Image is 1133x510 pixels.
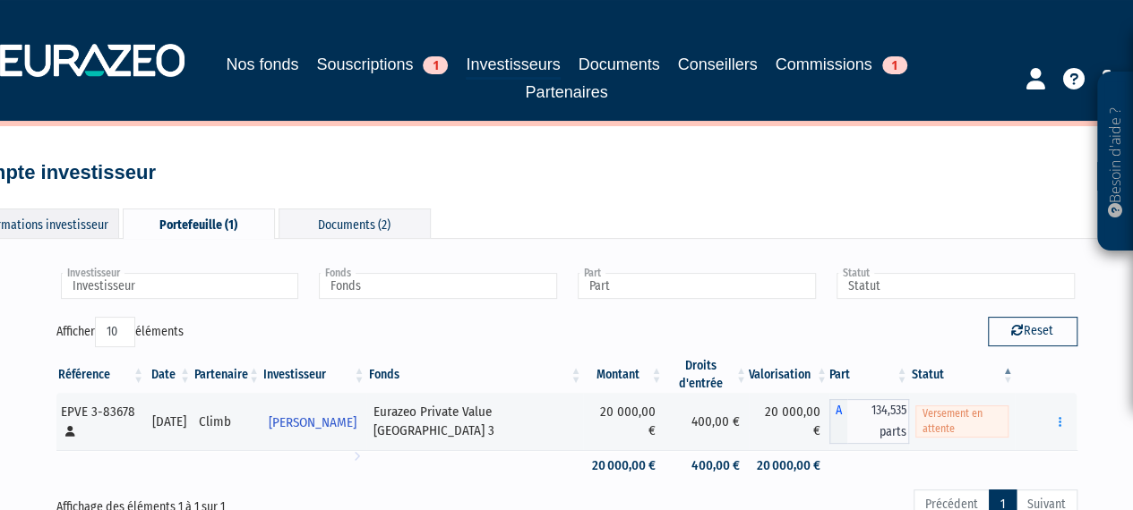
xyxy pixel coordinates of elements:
[525,80,607,105] a: Partenaires
[882,56,907,74] span: 1
[847,399,909,444] span: 134,535 parts
[665,450,749,481] td: 400,00 €
[579,52,660,77] a: Documents
[61,403,140,441] div: EPVE 3-83678
[829,399,847,444] span: A
[193,357,262,393] th: Partenaire: activer pour trier la colonne par ordre croissant
[262,404,366,439] a: [PERSON_NAME]
[95,317,135,347] select: Afficheréléments
[123,208,275,239] div: Portefeuille (1)
[56,317,184,347] label: Afficher éléments
[829,357,909,393] th: Part: activer pour trier la colonne par ordre croissant
[749,393,829,450] td: 20 000,00 €
[262,357,366,393] th: Investisseur: activer pour trier la colonne par ordre croissant
[279,208,431,238] div: Documents (2)
[152,412,186,431] div: [DATE]
[466,52,560,80] a: Investisseurs
[776,52,907,77] a: Commissions1
[316,52,448,77] a: Souscriptions1
[583,357,664,393] th: Montant: activer pour trier la colonne par ordre croissant
[829,399,909,444] div: A - Eurazeo Private Value Europe 3
[583,393,664,450] td: 20 000,00 €
[915,405,1009,438] span: Versement en attente
[423,56,448,74] span: 1
[1105,81,1126,242] p: Besoin d'aide ?
[56,357,146,393] th: Référence : activer pour trier la colonne par ordre croissant
[373,403,577,441] div: Eurazeo Private Value [GEOGRAPHIC_DATA] 3
[366,357,583,393] th: Fonds: activer pour trier la colonne par ordre croissant
[226,52,298,77] a: Nos fonds
[678,52,758,77] a: Conseillers
[749,357,829,393] th: Valorisation: activer pour trier la colonne par ordre croissant
[193,393,262,450] td: Climb
[988,317,1077,345] button: Reset
[269,406,356,439] span: [PERSON_NAME]
[665,357,749,393] th: Droits d'entrée: activer pour trier la colonne par ordre croissant
[65,426,75,437] i: [Français] Personne physique
[749,450,829,481] td: 20 000,00 €
[146,357,193,393] th: Date: activer pour trier la colonne par ordre croissant
[583,450,664,481] td: 20 000,00 €
[909,357,1015,393] th: Statut : activer pour trier la colonne par ordre d&eacute;croissant
[353,439,359,472] i: Voir l'investisseur
[665,393,749,450] td: 400,00 €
